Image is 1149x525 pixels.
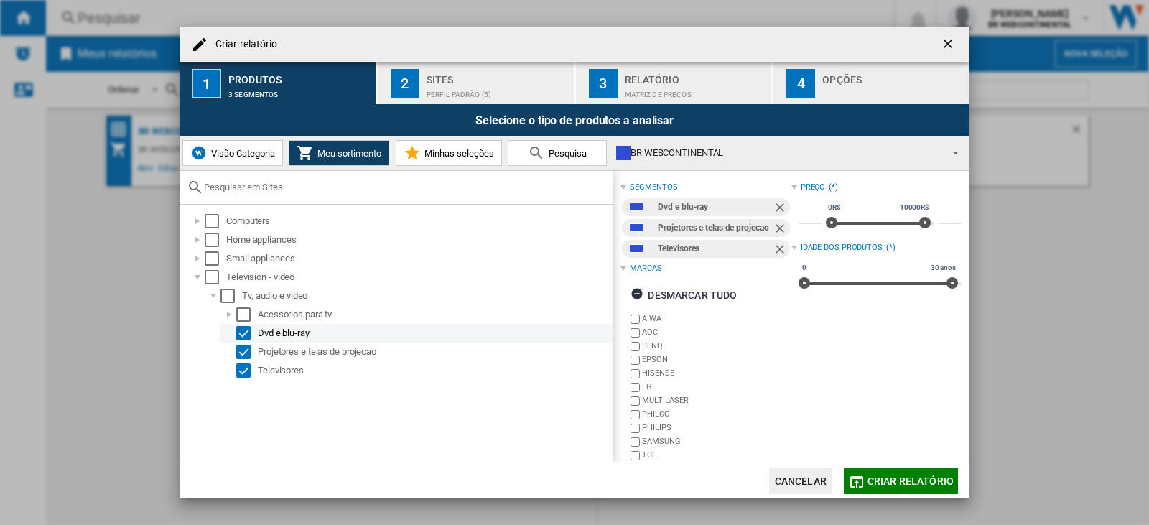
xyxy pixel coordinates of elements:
div: Preço [801,182,826,193]
button: Cancelar [769,468,832,494]
ng-md-icon: Remover [773,200,790,218]
div: 2 [391,69,419,98]
label: HISENSE [642,368,791,378]
div: Perfil padrão (5) [427,83,568,98]
input: brand.name [631,328,640,338]
button: 1 Produtos 3 segmentos [180,62,377,104]
input: brand.name [631,396,640,406]
button: Desmarcar tudo [626,282,741,308]
span: 0R$ [826,202,843,213]
label: PHILIPS [642,422,791,433]
div: Projetores e telas de projecao [658,219,772,237]
div: Televisores [258,363,611,378]
input: brand.name [631,424,640,433]
div: 1 [192,69,221,98]
md-checkbox: Select [205,233,226,247]
div: segmentos [630,182,677,193]
span: 0 [800,262,809,274]
input: brand.name [631,369,640,378]
div: Television - video [226,270,611,284]
label: EPSON [642,354,791,365]
button: Meu sortimento [289,140,389,166]
span: Criar relatório [867,475,954,487]
label: LG [642,381,791,392]
label: TCL [642,450,791,460]
label: BENQ [642,340,791,351]
div: Acessorios para tv [258,307,611,322]
div: Relatório [625,68,766,83]
div: Produtos [228,68,370,83]
div: Televisores [658,240,772,258]
div: Matriz de preços [625,83,766,98]
input: brand.name [631,383,640,392]
div: Computers [226,214,611,228]
div: 3 segmentos [228,83,370,98]
div: Projetores e telas de projecao [258,345,611,359]
button: Criar relatório [844,468,958,494]
div: BR WEBCONTINENTAL [616,143,940,163]
span: 30 anos [929,262,958,274]
button: getI18NText('BUTTONS.CLOSE_DIALOG') [935,30,964,59]
label: AOC [642,327,791,338]
div: Home appliances [226,233,611,247]
md-checkbox: Select [205,270,226,284]
span: Visão Categoria [208,148,275,159]
input: brand.name [631,410,640,419]
div: Tv, audio e video [242,289,611,303]
md-checkbox: Select [205,214,226,228]
h4: Criar relatório [208,37,278,52]
button: 3 Relatório Matriz de preços [576,62,773,104]
div: Dvd e blu-ray [258,326,611,340]
div: Small appliances [226,251,611,266]
md-checkbox: Select [236,363,258,378]
button: 2 Sites Perfil padrão (5) [378,62,575,104]
div: Selecione o tipo de produtos a analisar [180,104,969,136]
input: Pesquisar em Sites [204,182,606,192]
span: Pesquisa [545,148,587,159]
div: Desmarcar tudo [631,282,737,308]
div: Dvd e blu-ray [658,198,772,216]
div: Idade dos produtos [801,242,883,254]
button: Minhas seleções [396,140,502,166]
ng-md-icon: Remover [773,221,790,238]
input: brand.name [631,342,640,351]
md-checkbox: Select [236,307,258,322]
label: SAMSUNG [642,436,791,447]
span: 10000R$ [898,202,931,213]
div: 4 [786,69,815,98]
input: brand.name [631,451,640,460]
button: 4 Opções [773,62,969,104]
label: MULTILASER [642,395,791,406]
md-checkbox: Select [220,289,242,303]
label: PHILCO [642,409,791,419]
input: brand.name [631,356,640,365]
span: Minhas seleções [421,148,494,159]
md-checkbox: Select [236,326,258,340]
button: Visão Categoria [182,140,283,166]
div: Sites [427,68,568,83]
div: 3 [589,69,618,98]
ng-md-icon: Remover [773,242,790,259]
input: brand.name [631,315,640,324]
img: wiser-icon-blue.png [190,144,208,162]
span: Meu sortimento [314,148,381,159]
ng-md-icon: getI18NText('BUTTONS.CLOSE_DIALOG') [941,37,958,54]
div: Opções [822,68,964,83]
button: Pesquisa [508,140,607,166]
md-checkbox: Select [205,251,226,266]
div: Marcas [630,263,661,274]
label: AIWA [642,313,791,324]
md-checkbox: Select [236,345,258,359]
input: brand.name [631,437,640,447]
